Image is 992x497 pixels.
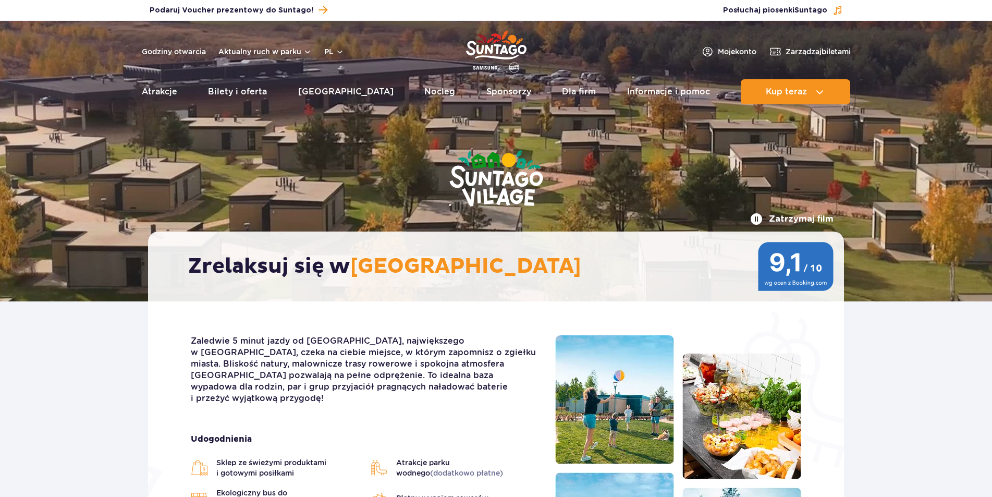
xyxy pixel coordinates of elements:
span: Suntago [794,7,827,14]
button: pl [324,46,344,57]
span: Moje konto [718,46,756,57]
button: Kup teraz [741,79,850,104]
img: 9,1/10 wg ocen z Booking.com [758,242,834,291]
img: Suntago Village [408,110,585,249]
p: Zaledwie 5 minut jazdy od [GEOGRAPHIC_DATA], największego w [GEOGRAPHIC_DATA], czeka na ciebie mi... [191,335,540,404]
a: Bilety i oferta [208,79,267,104]
span: Atrakcje parku wodnego [396,457,540,478]
span: [GEOGRAPHIC_DATA] [350,253,581,280]
a: Park of Poland [466,26,526,74]
span: Zarządzaj biletami [786,46,851,57]
button: Aktualny ruch w parku [218,47,312,56]
span: Kup teraz [766,87,807,96]
span: Sklep ze świeżymi produktami i gotowymi posiłkami [216,457,360,478]
a: Zarządzajbiletami [769,45,851,58]
button: Posłuchaj piosenkiSuntago [723,5,843,16]
span: (dodatkowo płatne) [430,469,503,477]
strong: Udogodnienia [191,433,540,445]
a: [GEOGRAPHIC_DATA] [298,79,394,104]
a: Podaruj Voucher prezentowy do Suntago! [150,3,327,17]
a: Nocleg [424,79,455,104]
a: Godziny otwarcia [142,46,206,57]
h2: Zrelaksuj się w [188,253,814,280]
a: Atrakcje [142,79,177,104]
button: Zatrzymaj film [750,213,834,225]
span: Posłuchaj piosenki [723,5,827,16]
a: Sponsorzy [486,79,531,104]
a: Informacje i pomoc [627,79,710,104]
a: Mojekonto [701,45,756,58]
span: Podaruj Voucher prezentowy do Suntago! [150,5,313,16]
a: Dla firm [562,79,596,104]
